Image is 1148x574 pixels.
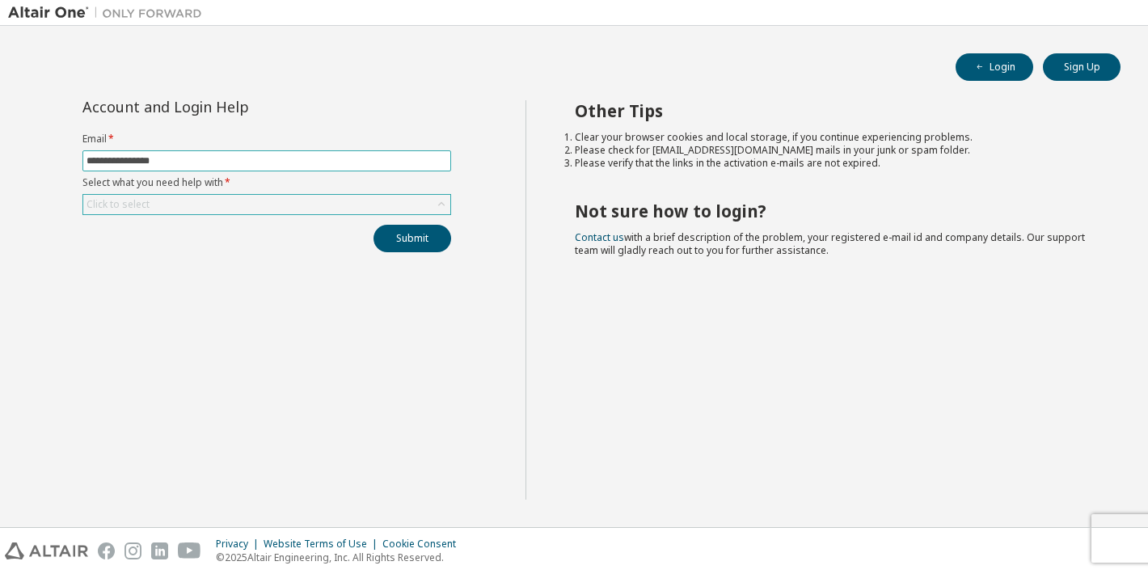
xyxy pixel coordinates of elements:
[82,176,451,189] label: Select what you need help with
[98,542,115,559] img: facebook.svg
[575,230,1085,257] span: with a brief description of the problem, your registered e-mail id and company details. Our suppo...
[575,131,1092,144] li: Clear your browser cookies and local storage, if you continue experiencing problems.
[575,144,1092,157] li: Please check for [EMAIL_ADDRESS][DOMAIN_NAME] mails in your junk or spam folder.
[382,538,466,551] div: Cookie Consent
[125,542,141,559] img: instagram.svg
[216,551,466,564] p: © 2025 Altair Engineering, Inc. All Rights Reserved.
[82,133,451,146] label: Email
[264,538,382,551] div: Website Terms of Use
[956,53,1033,81] button: Login
[151,542,168,559] img: linkedin.svg
[87,198,150,211] div: Click to select
[1043,53,1121,81] button: Sign Up
[82,100,378,113] div: Account and Login Help
[216,538,264,551] div: Privacy
[8,5,210,21] img: Altair One
[575,230,624,244] a: Contact us
[83,195,450,214] div: Click to select
[5,542,88,559] img: altair_logo.svg
[575,157,1092,170] li: Please verify that the links in the activation e-mails are not expired.
[575,100,1092,121] h2: Other Tips
[178,542,201,559] img: youtube.svg
[575,200,1092,222] h2: Not sure how to login?
[374,225,451,252] button: Submit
